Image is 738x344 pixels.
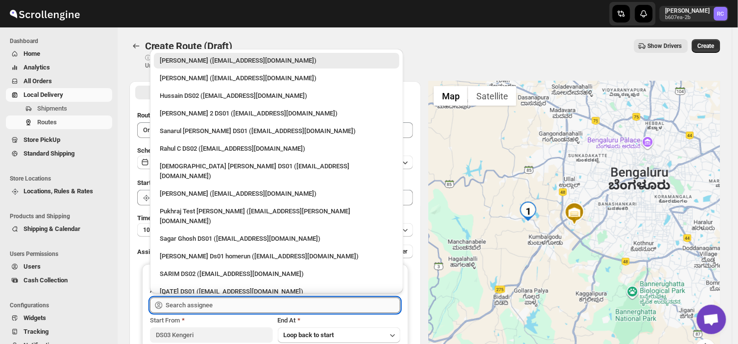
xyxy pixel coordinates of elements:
span: Time Per Stop [137,214,177,222]
li: Sanarul Haque DS01 (fefifag638@adosnan.com) [150,121,403,139]
span: Shipments [37,105,67,112]
span: Configurations [10,301,113,309]
div: Sanarul [PERSON_NAME] DS01 ([EMAIL_ADDRESS][DOMAIN_NAME]) [160,126,394,136]
span: Loop back to start [284,331,334,339]
div: Pukhraj Test [PERSON_NAME] ([EMAIL_ADDRESS][PERSON_NAME][DOMAIN_NAME]) [160,206,394,226]
img: ScrollEngine [8,1,81,26]
li: Rahul C DS02 (rahul.chopra@home-run.co) [150,139,403,157]
button: Home [6,47,112,61]
button: Show Drivers [634,39,688,53]
li: Hussain DS02 (jarav60351@abatido.com) [150,86,403,104]
span: Assign to [137,248,164,255]
span: Routes [37,118,57,126]
span: Products and Shipping [10,212,113,220]
span: Widgets [24,314,46,321]
span: Users Permissions [10,250,113,258]
button: Users [6,260,112,274]
button: Loop back to start [278,327,400,343]
button: Routes [129,39,143,53]
li: Sourav Ds01 homerun (bamij29633@eluxeer.com) [150,247,403,264]
span: Start From [150,317,180,324]
span: Scheduled for [137,147,176,154]
li: Sagar Ghosh DS01 (loneyoj483@downlor.com) [150,229,403,247]
a: Open chat [697,305,726,334]
text: RC [717,11,724,17]
span: Rahul Chopra [714,7,728,21]
span: Locations, Rules & Rates [24,187,93,195]
span: 10 minutes [143,226,172,234]
span: Start Location (Warehouse) [137,179,215,186]
div: [PERSON_NAME] Ds01 homerun ([EMAIL_ADDRESS][DOMAIN_NAME]) [160,252,394,261]
li: Islam Laskar DS01 (vixib74172@ikowat.com) [150,157,403,184]
button: Shipping & Calendar [6,222,112,236]
button: Widgets [6,311,112,325]
li: SARIM DS02 (xititor414@owlny.com) [150,264,403,282]
button: User menu [660,6,729,22]
span: All Orders [24,77,52,85]
input: Eg: Bengaluru Route [137,122,413,138]
button: Show street map [434,86,468,106]
div: Hussain DS02 ([EMAIL_ADDRESS][DOMAIN_NAME]) [160,91,394,101]
span: Standard Shipping [24,150,74,157]
div: [PERSON_NAME] ([EMAIL_ADDRESS][DOMAIN_NAME]) [160,73,394,83]
div: 1 [518,202,538,221]
button: All Orders [6,74,112,88]
li: Mujakkir Benguli (voweh79617@daypey.com) [150,69,403,86]
span: Show Drivers [648,42,682,50]
span: Store Locations [10,175,113,183]
p: ⓘ Shipments can also be added from Shipments menu Unrouted tab [145,54,299,69]
button: [DATE]|[DATE] [137,156,413,169]
p: [PERSON_NAME] [665,7,710,15]
span: Route Name [137,112,172,119]
span: Local Delivery [24,91,63,98]
li: Ali Husain 2 DS01 (petec71113@advitize.com) [150,104,403,121]
button: 10 minutes [137,223,413,237]
button: Shipments [6,102,112,115]
span: Analytics [24,64,50,71]
div: [DEMOGRAPHIC_DATA] [PERSON_NAME] DS01 ([EMAIL_ADDRESS][DOMAIN_NAME]) [160,161,394,181]
li: Vikas Rathod (lolegiy458@nalwan.com) [150,184,403,202]
div: [PERSON_NAME] ([EMAIL_ADDRESS][DOMAIN_NAME]) [160,56,394,66]
button: Routes [6,115,112,129]
span: Create [698,42,714,50]
span: Tracking [24,328,49,335]
button: Analytics [6,61,112,74]
span: Create Route (Draft) [145,40,232,52]
div: Rahul C DS02 ([EMAIL_ADDRESS][DOMAIN_NAME]) [160,144,394,154]
span: Cash Collection [24,276,68,284]
span: Shipping & Calendar [24,225,80,232]
span: Home [24,50,40,57]
button: Show satellite imagery [468,86,517,106]
p: b607ea-2b [665,15,710,21]
div: [PERSON_NAME] 2 DS01 ([EMAIL_ADDRESS][DOMAIN_NAME]) [160,109,394,118]
li: Raja DS01 (gasecig398@owlny.com) [150,282,403,299]
div: Sagar Ghosh DS01 ([EMAIL_ADDRESS][DOMAIN_NAME]) [160,234,394,244]
span: Users [24,263,41,270]
div: SARIM DS02 ([EMAIL_ADDRESS][DOMAIN_NAME]) [160,269,394,279]
div: [DATE] DS01 ([EMAIL_ADDRESS][DOMAIN_NAME]) [160,287,394,297]
button: Cash Collection [6,274,112,287]
button: Create [692,39,720,53]
button: Locations, Rules & Rates [6,184,112,198]
span: Dashboard [10,37,113,45]
input: Search assignee [166,298,400,313]
button: Tracking [6,325,112,339]
span: Store PickUp [24,136,60,143]
li: Rahul Chopra (pukhraj@home-run.co) [150,53,403,69]
div: [PERSON_NAME] ([EMAIL_ADDRESS][DOMAIN_NAME]) [160,189,394,199]
button: All Route Options [135,86,274,99]
div: End At [278,316,400,325]
li: Pukhraj Test Grewal (lesogip197@pariag.com) [150,202,403,229]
